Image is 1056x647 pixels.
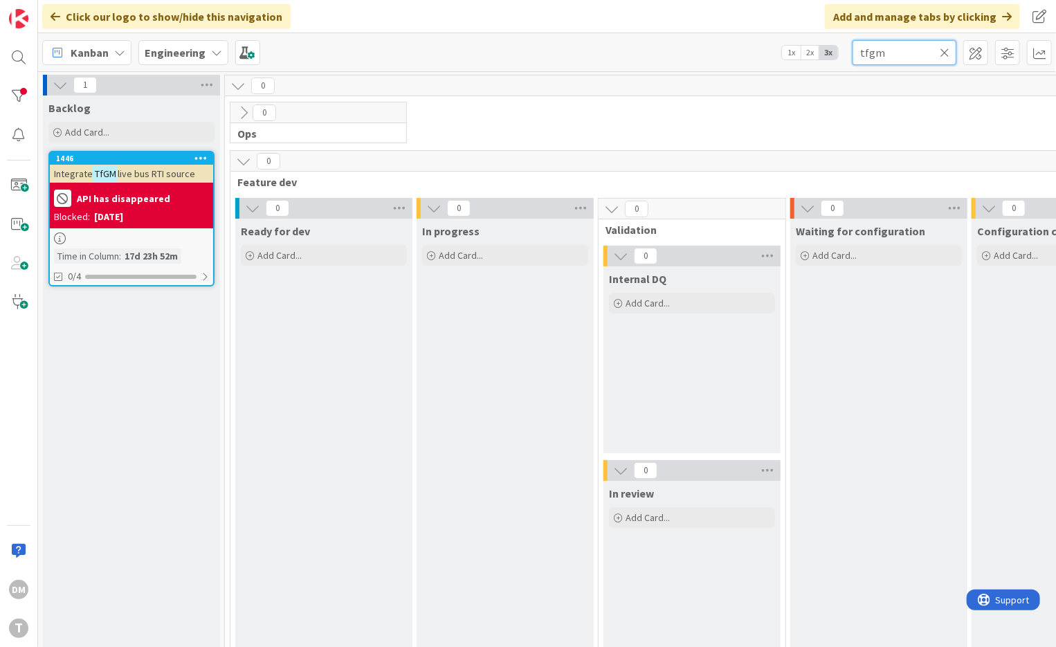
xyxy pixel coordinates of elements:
[9,9,28,28] img: Visit kanbanzone.com
[447,200,471,217] span: 0
[439,249,483,262] span: Add Card...
[77,194,170,203] b: API has disappeared
[54,248,119,264] div: Time in Column
[237,127,389,140] span: Ops
[68,269,81,284] span: 0/4
[241,224,310,238] span: Ready for dev
[634,248,657,264] span: 0
[853,40,956,65] input: Quick Filter...
[118,167,195,180] span: live bus RTI source
[253,104,276,121] span: 0
[94,210,123,224] div: [DATE]
[796,224,925,238] span: Waiting for configuration
[93,165,118,181] mark: TfGM
[54,210,90,224] div: Blocked:
[65,126,109,138] span: Add Card...
[121,248,181,264] div: 17d 23h 52m
[626,297,670,309] span: Add Card...
[609,486,654,500] span: In review
[1002,200,1026,217] span: 0
[606,223,768,237] span: Validation
[257,153,280,170] span: 0
[782,46,801,60] span: 1x
[29,2,63,19] span: Support
[819,46,838,60] span: 3x
[9,580,28,599] div: DM
[50,152,213,165] div: 1446
[994,249,1038,262] span: Add Card...
[251,78,275,94] span: 0
[625,201,648,217] span: 0
[54,167,93,180] span: Integrate
[634,462,657,479] span: 0
[422,224,480,238] span: In progress
[609,272,666,286] span: Internal DQ
[71,44,109,61] span: Kanban
[825,4,1020,29] div: Add and manage tabs by clicking
[821,200,844,217] span: 0
[56,154,213,163] div: 1446
[801,46,819,60] span: 2x
[42,4,291,29] div: Click our logo to show/hide this navigation
[626,511,670,524] span: Add Card...
[119,248,121,264] span: :
[145,46,206,60] b: Engineering
[48,101,91,115] span: Backlog
[9,619,28,638] div: T
[812,249,857,262] span: Add Card...
[50,152,213,183] div: 1446IntegrateTfGMlive bus RTI source
[266,200,289,217] span: 0
[257,249,302,262] span: Add Card...
[73,77,97,93] span: 1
